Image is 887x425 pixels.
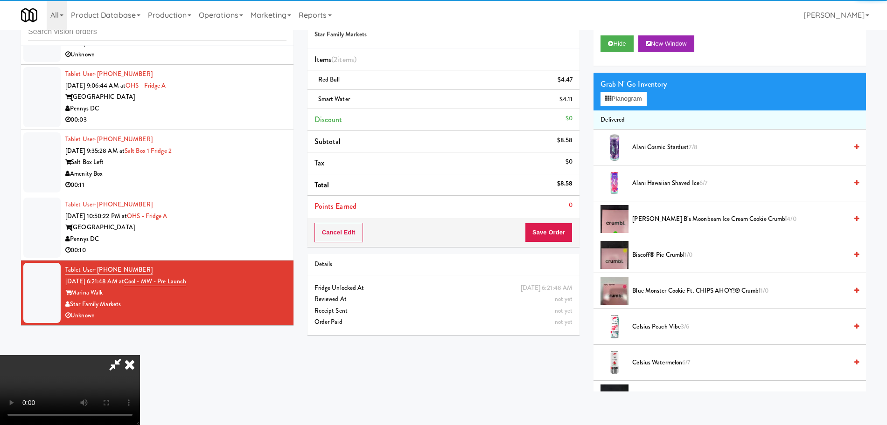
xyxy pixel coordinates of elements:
[65,146,125,155] span: [DATE] 9:35:28 AM at
[65,69,153,78] a: Tablet User· [PHONE_NUMBER]
[126,81,166,90] a: OHS - Fridge A
[314,54,356,65] span: Items
[629,321,859,333] div: Celsius Peach Vibe3/6
[65,222,286,233] div: [GEOGRAPHIC_DATA]
[314,114,342,125] span: Discount
[632,321,847,333] span: Celsius Peach Vibe
[559,94,573,105] div: $4.11
[555,306,573,315] span: not yet
[65,299,286,310] div: Star Family Markets
[521,282,573,294] div: [DATE] 6:21:48 AM
[632,213,847,225] span: [PERSON_NAME] B’s Moonbeam Ice Cream Cookie Crumbl
[632,142,847,153] span: Alani Cosmic Stardust
[65,168,286,180] div: Amenity Box
[314,223,363,242] button: Cancel Edit
[65,265,153,274] a: Tablet User· [PHONE_NUMBER]
[566,156,573,168] div: $0
[682,358,690,367] span: 6/7
[629,142,859,153] div: Alani Cosmic Stardust7/8
[318,95,350,103] span: Smart Water
[21,7,37,23] img: Micromart
[124,277,186,286] a: Cool - MW - Pre Launch
[65,91,286,103] div: [GEOGRAPHIC_DATA]
[569,199,573,211] div: 0
[314,259,573,270] div: Details
[525,223,573,242] button: Save Order
[601,92,646,106] button: Planogram
[94,135,153,144] span: · [PHONE_NUMBER]
[65,200,153,209] a: Tablet User· [PHONE_NUMBER]
[761,286,768,295] span: 1/0
[65,277,124,286] span: [DATE] 6:21:48 AM at
[65,135,153,144] a: Tablet User· [PHONE_NUMBER]
[314,31,573,38] h5: Star Family Markets
[94,265,153,274] span: · [PHONE_NUMBER]
[21,260,293,325] li: Tablet User· [PHONE_NUMBER][DATE] 6:21:48 AM atCool - MW - Pre LaunchMarina WalkStar Family Marke...
[557,178,573,190] div: $8.58
[65,179,286,191] div: 00:11
[94,200,153,209] span: · [PHONE_NUMBER]
[337,54,354,65] ng-pluralize: items
[21,195,293,260] li: Tablet User· [PHONE_NUMBER][DATE] 10:50:22 PM atOHS - Fridge A[GEOGRAPHIC_DATA]Pennys DC00:10
[632,178,847,189] span: Alani Hawaiian Shaved Ice
[629,249,859,261] div: Biscoff® Pie Crumbl1/0
[314,201,356,212] span: Points Earned
[21,65,293,130] li: Tablet User· [PHONE_NUMBER][DATE] 9:06:44 AM atOHS - Fridge A[GEOGRAPHIC_DATA]Pennys DC00:03
[65,103,286,115] div: Pennys DC
[594,110,866,130] li: Delivered
[314,179,329,190] span: Total
[314,158,324,168] span: Tax
[629,213,859,225] div: [PERSON_NAME] B’s Moonbeam Ice Cream Cookie Crumbl4/0
[684,250,692,259] span: 1/0
[699,178,707,187] span: 6/7
[555,317,573,326] span: not yet
[629,178,859,189] div: Alani Hawaiian Shaved Ice6/7
[65,49,286,61] div: Unknown
[65,81,126,90] span: [DATE] 9:06:44 AM at
[638,35,694,52] button: New Window
[65,233,286,245] div: Pennys DC
[566,113,573,124] div: $0
[314,316,573,328] div: Order Paid
[21,130,293,195] li: Tablet User· [PHONE_NUMBER][DATE] 9:35:28 AM atSalt Box 1 Fridge 2Salt Box LeftAmenity Box00:11
[314,282,573,294] div: Fridge Unlocked At
[632,285,847,297] span: Blue Monster Cookie ft. CHIPS AHOY!® Crumbl
[555,295,573,303] span: not yet
[558,74,573,86] div: $4.47
[127,212,167,220] a: OHS - Fridge A
[65,310,286,322] div: Unknown
[787,214,796,223] span: 4/0
[557,135,573,146] div: $8.58
[28,23,286,41] input: Search vision orders
[314,136,341,147] span: Subtotal
[65,157,286,168] div: Salt Box Left
[681,322,689,331] span: 3/6
[632,249,847,261] span: Biscoff® Pie Crumbl
[601,77,859,91] div: Grab N' Go Inventory
[94,69,153,78] span: · [PHONE_NUMBER]
[125,146,172,155] a: Salt Box 1 Fridge 2
[314,305,573,317] div: Receipt Sent
[65,287,286,299] div: Marina Walk
[65,212,127,220] span: [DATE] 10:50:22 PM at
[65,245,286,256] div: 00:10
[632,357,847,369] span: Celsius Watermelon
[629,357,859,369] div: Celsius Watermelon6/7
[65,114,286,126] div: 00:03
[689,143,697,151] span: 7/8
[318,75,340,84] span: Red Bull
[314,294,573,305] div: Reviewed At
[601,35,633,52] button: Hide
[331,54,356,65] span: (2 )
[629,285,859,297] div: Blue Monster Cookie ft. CHIPS AHOY!® Crumbl1/0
